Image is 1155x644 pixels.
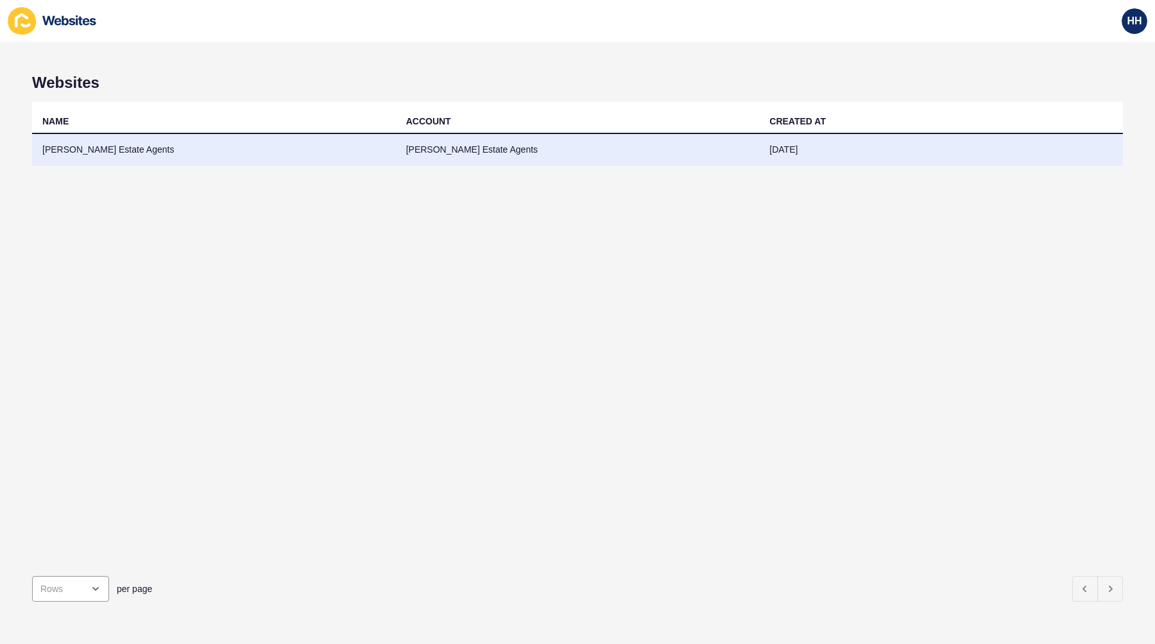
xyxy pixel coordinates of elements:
h1: Websites [32,74,1123,92]
td: [PERSON_NAME] Estate Agents [32,134,396,165]
td: [PERSON_NAME] Estate Agents [396,134,760,165]
div: CREATED AT [769,115,826,128]
span: HH [1127,15,1142,28]
div: open menu [32,576,109,602]
div: NAME [42,115,69,128]
td: [DATE] [759,134,1123,165]
span: per page [117,582,152,595]
div: ACCOUNT [406,115,451,128]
